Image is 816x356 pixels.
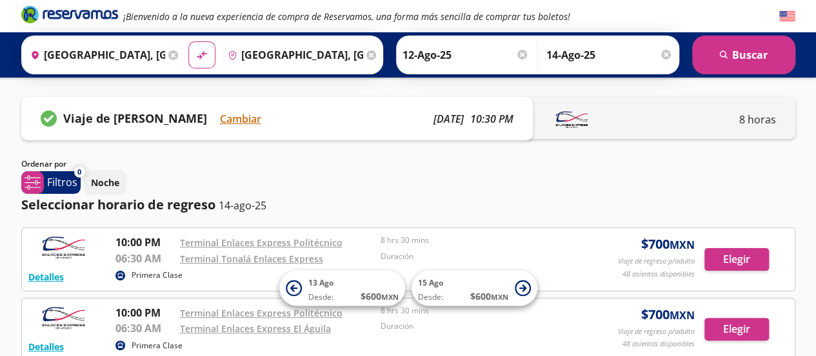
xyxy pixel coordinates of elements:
[470,289,508,303] span: $ 600
[220,111,261,127] button: Cambiar
[361,289,399,303] span: $ 600
[403,39,529,71] input: Elegir Fecha
[279,271,405,306] button: 13 AgoDesde:$600MXN
[546,110,597,129] img: LINENAME
[622,339,695,350] p: 48 asientos disponibles
[28,235,99,260] img: RESERVAMOS
[84,170,126,195] button: Noche
[21,5,118,28] a: Brand Logo
[618,256,695,267] p: Viaje de regreso p/adulto
[21,158,66,170] p: Ordenar por
[641,305,695,324] span: $ 700
[381,320,575,332] p: Duración
[132,269,183,281] p: Primera Clase
[412,271,537,306] button: 15 AgoDesde:$600MXN
[180,307,343,319] a: Terminal Enlaces Express Politécnico
[418,291,443,303] span: Desde:
[381,305,575,317] p: 8 hrs 30 mins
[704,248,769,271] button: Elegir
[115,235,174,250] p: 10:00 PM
[641,235,695,254] span: $ 700
[381,235,575,246] p: 8 hrs 30 mins
[28,340,64,353] button: Detalles
[132,340,183,351] p: Primera Clase
[123,10,570,23] em: ¡Bienvenido a la nueva experiencia de compra de Reservamos, una forma más sencilla de comprar tus...
[25,39,166,71] input: Buscar Origen
[115,305,174,320] p: 10:00 PM
[28,270,64,284] button: Detalles
[692,36,795,74] button: Buscar
[115,251,174,266] p: 06:30 AM
[223,39,363,71] input: Buscar Destino
[381,251,575,262] p: Duración
[739,112,776,127] p: 8 horas
[77,167,81,178] span: 0
[418,277,443,288] span: 15 Ago
[546,39,673,71] input: Opcional
[63,110,207,127] p: Viaje de [PERSON_NAME]
[219,198,266,213] p: 14-ago-25
[91,176,119,189] p: Noche
[28,305,99,331] img: RESERVAMOS
[115,320,174,336] p: 06:30 AM
[704,318,769,340] button: Elegir
[308,291,333,303] span: Desde:
[180,322,331,335] a: Terminal Enlaces Express El Águila
[491,292,508,302] small: MXN
[670,238,695,252] small: MXN
[308,277,333,288] span: 13 Ago
[21,195,215,215] p: Seleccionar horario de regreso
[180,236,343,249] a: Terminal Enlaces Express Politécnico
[180,253,323,265] a: Terminal Tonalá Enlaces Express
[618,326,695,337] p: Viaje de regreso p/adulto
[622,269,695,280] p: 48 asientos disponibles
[670,308,695,322] small: MXN
[433,111,464,127] p: [DATE]
[470,111,513,127] p: 10:30 PM
[779,8,795,25] button: English
[21,5,118,24] i: Brand Logo
[381,292,399,302] small: MXN
[21,171,81,194] button: 0Filtros
[47,174,77,190] p: Filtros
